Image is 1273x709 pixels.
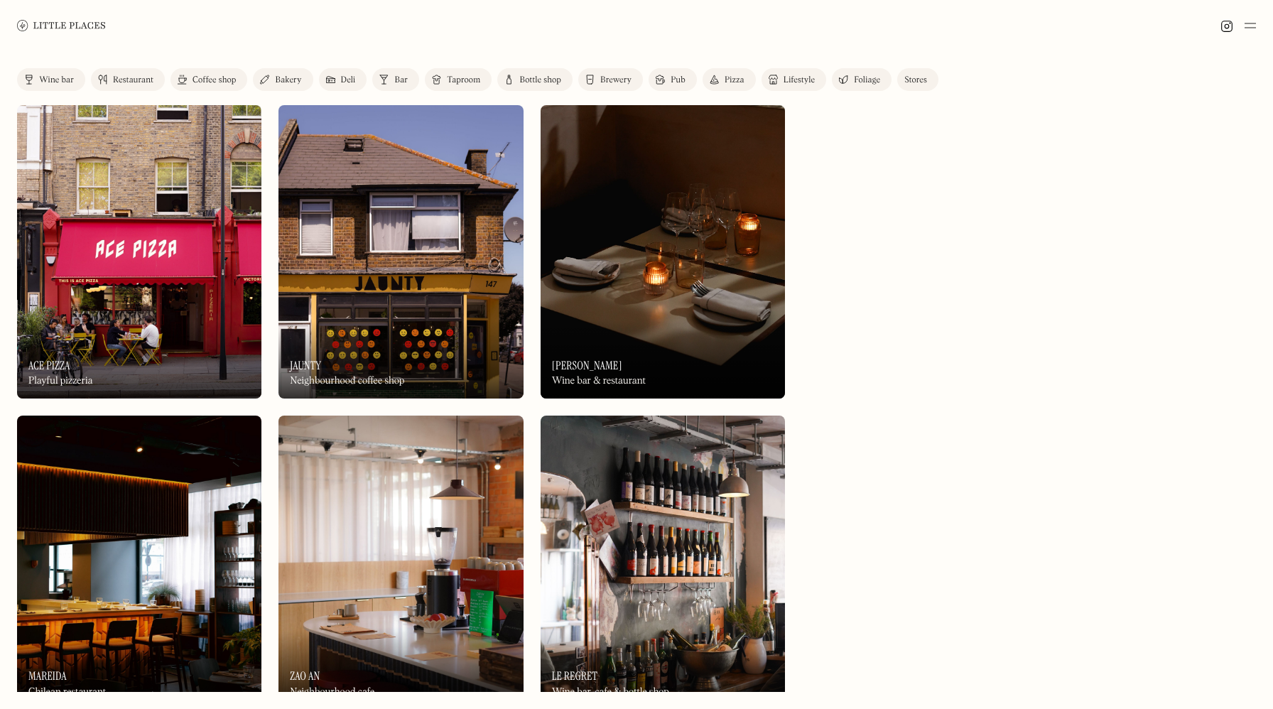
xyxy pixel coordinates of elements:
a: MareidaMareidaMareidaChilean restaurant [17,416,261,709]
div: Bakery [275,76,301,85]
div: Lifestyle [784,76,815,85]
h3: Mareida [28,669,67,683]
div: Stores [904,76,927,85]
div: Pub [671,76,686,85]
div: Playful pizzeria [28,375,93,387]
div: Wine bar & restaurant [552,375,646,387]
a: Pizza [703,68,756,91]
img: Ace Pizza [17,105,261,399]
a: Bottle shop [497,68,573,91]
img: Jaunty [278,105,523,399]
div: Neighbourhood coffee shop [290,375,404,387]
h3: Zao An [290,669,320,683]
div: Pizza [725,76,744,85]
a: Lifestyle [762,68,826,91]
h3: Le Regret [552,669,597,683]
div: Bar [394,76,408,85]
div: Wine bar, cafe & bottle shop [552,686,669,698]
div: Neighbourhood cafe [290,686,374,698]
div: Brewery [600,76,632,85]
a: Deli [319,68,367,91]
img: Zao An [278,416,523,709]
a: Foliage [832,68,892,91]
a: Taproom [425,68,492,91]
img: Luna [541,105,785,399]
div: Taproom [447,76,480,85]
div: Restaurant [113,76,153,85]
div: Deli [341,76,356,85]
a: Ace PizzaAce PizzaAce PizzaPlayful pizzeria [17,105,261,399]
div: Coffee shop [193,76,236,85]
a: Bakery [253,68,313,91]
h3: [PERSON_NAME] [552,359,622,372]
a: LunaLuna[PERSON_NAME]Wine bar & restaurant [541,105,785,399]
div: Chilean restaurant [28,686,106,698]
div: Wine bar [39,76,74,85]
a: Restaurant [91,68,165,91]
a: Zao AnZao AnZao AnNeighbourhood cafe [278,416,523,709]
a: Pub [649,68,697,91]
h3: Jaunty [290,359,321,372]
a: Coffee shop [170,68,247,91]
a: Le RegretLe RegretLe RegretWine bar, cafe & bottle shop [541,416,785,709]
div: Bottle shop [519,76,561,85]
a: Bar [372,68,419,91]
a: Brewery [578,68,643,91]
img: Le Regret [541,416,785,709]
h3: Ace Pizza [28,359,70,372]
div: Foliage [854,76,880,85]
a: Wine bar [17,68,85,91]
a: Stores [897,68,938,91]
img: Mareida [17,416,261,709]
a: JauntyJauntyJauntyNeighbourhood coffee shop [278,105,523,399]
